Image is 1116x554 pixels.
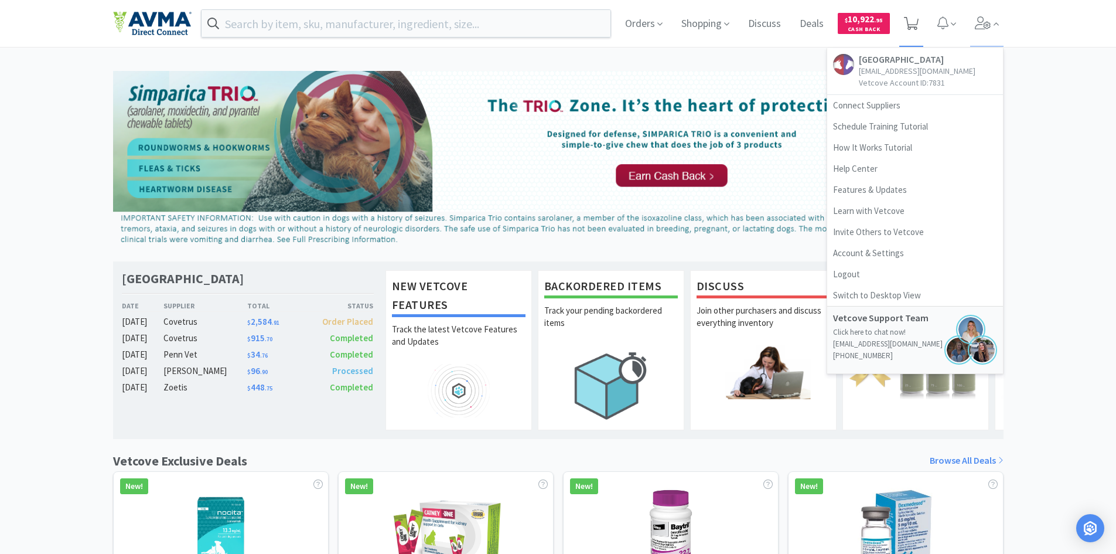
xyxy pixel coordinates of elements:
[956,315,985,344] img: bridget.png
[265,335,272,343] span: . 70
[247,335,251,343] span: $
[538,270,684,430] a: Backordered ItemsTrack your pending backordered items
[122,270,244,287] h1: [GEOGRAPHIC_DATA]
[163,331,247,345] div: Covetrus
[833,312,950,324] h5: Vetcove Support Team
[845,13,883,25] span: 10,922
[265,385,272,392] span: . 75
[544,345,678,426] img: hero_backorders.png
[322,316,373,327] span: Order Placed
[122,331,164,345] div: [DATE]
[202,10,611,37] input: Search by item, sku, manufacturer, ingredient, size...
[930,453,1004,468] a: Browse All Deals
[690,270,837,430] a: DiscussJoin other purchasers and discuss everything inventory
[795,19,828,29] a: Deals
[827,222,1003,243] a: Invite Others to Vetcove
[743,19,786,29] a: Discuss
[968,335,997,365] img: jenna.png
[113,71,1004,249] img: d2d77c193a314c21b65cb967bbf24cd3_44.png
[833,327,906,337] a: Click here to chat now!
[544,304,678,345] p: Track your pending backordered items
[827,95,1003,116] a: Connect Suppliers
[827,285,1003,306] a: Switch to Desktop View
[833,338,997,350] p: [EMAIL_ADDRESS][DOMAIN_NAME]
[392,364,525,417] img: hero_feature_roadmap.png
[827,264,1003,285] a: Logout
[827,200,1003,222] a: Learn with Vetcove
[122,315,374,329] a: [DATE]Covetrus$2,584.91Order Placed
[122,364,164,378] div: [DATE]
[113,451,247,471] h1: Vetcove Exclusive Deals
[247,316,279,327] span: 2,584
[122,348,374,362] a: [DATE]Penn Vet$34.76Completed
[122,380,374,395] a: [DATE]Zoetis$448.75Completed
[163,300,247,311] div: Supplier
[247,365,268,376] span: 96
[544,277,678,298] h1: Backordered Items
[163,315,247,329] div: Covetrus
[330,332,373,344] span: Completed
[122,380,164,395] div: [DATE]
[122,348,164,362] div: [DATE]
[827,243,1003,264] a: Account & Settings
[859,65,975,77] p: [EMAIL_ADDRESS][DOMAIN_NAME]
[330,382,373,393] span: Completed
[697,304,830,345] p: Join other purchasers and discuss everything inventory
[697,345,830,399] img: hero_discuss.png
[247,352,251,359] span: $
[944,335,974,365] img: ksen.png
[260,368,268,376] span: . 90
[845,26,883,34] span: Cash Back
[827,137,1003,158] a: How It Works Tutorial
[845,16,848,24] span: $
[122,364,374,378] a: [DATE][PERSON_NAME]$96.90Processed
[859,54,975,65] h5: [GEOGRAPHIC_DATA]
[310,300,374,311] div: Status
[392,323,525,364] p: Track the latest Vetcove Features and Updates
[122,300,164,311] div: Date
[247,300,310,311] div: Total
[247,332,272,344] span: 915
[260,352,268,359] span: . 76
[827,48,1003,95] a: [GEOGRAPHIC_DATA][EMAIL_ADDRESS][DOMAIN_NAME]Vetcove Account ID:7831
[163,364,247,378] div: [PERSON_NAME]
[859,77,975,89] p: Vetcove Account ID: 7831
[247,385,251,392] span: $
[827,116,1003,137] a: Schedule Training Tutorial
[697,277,830,298] h1: Discuss
[247,319,251,327] span: $
[122,315,164,329] div: [DATE]
[874,16,883,24] span: . 95
[827,158,1003,179] a: Help Center
[827,179,1003,200] a: Features & Updates
[163,348,247,362] div: Penn Vet
[1076,514,1104,542] div: Open Intercom Messenger
[163,380,247,395] div: Zoetis
[833,350,997,362] p: [PHONE_NUMBER]
[272,319,279,327] span: . 91
[392,277,525,317] h1: New Vetcove Features
[332,365,373,376] span: Processed
[122,331,374,345] a: [DATE]Covetrus$915.70Completed
[247,368,251,376] span: $
[838,8,890,39] a: $10,922.95Cash Back
[385,270,532,430] a: New Vetcove FeaturesTrack the latest Vetcove Features and Updates
[247,349,268,360] span: 34
[247,382,272,393] span: 448
[330,349,373,360] span: Completed
[113,11,192,36] img: e4e33dab9f054f5782a47901c742baa9_102.png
